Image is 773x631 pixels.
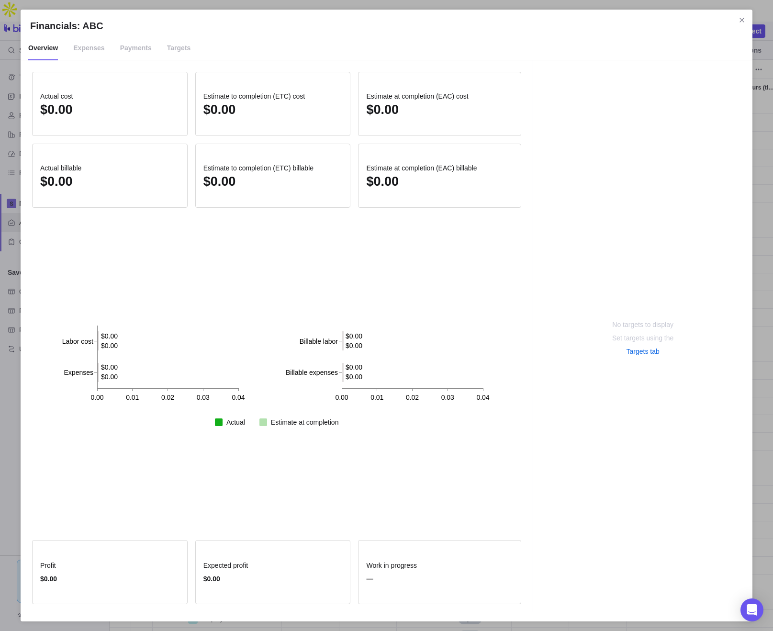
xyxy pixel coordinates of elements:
tspan: Billable expenses [286,369,338,376]
text: 0.04 [477,394,490,401]
div: Open Intercom Messenger [740,598,763,621]
span: $0.00 [203,174,236,189]
div: Targets tab [627,347,660,356]
span: Expenses [73,36,104,60]
span: Set targets using the [612,333,673,343]
tspan: Expenses [64,369,93,376]
text: $0.00 [346,363,362,371]
text: 0.02 [161,394,174,401]
text: 0.03 [197,394,210,401]
text: $0.00 [101,332,118,340]
text: $0.00 [101,373,118,381]
text: $0.00 [346,342,362,349]
span: Payments [120,36,152,60]
text: 0.01 [126,394,139,401]
span: $0.00 [366,174,399,189]
span: Estimate at completion (EAC) cost [366,91,513,101]
text: $0.00 [101,363,118,371]
span: $0.00 [40,575,57,583]
span: $0.00 [40,102,73,117]
span: Close [735,13,749,27]
text: 0.02 [406,394,419,401]
text: 0.01 [370,394,383,401]
span: $0.00 [203,102,236,117]
tspan: Billable labor [300,338,338,345]
text: 0.00 [336,394,348,401]
text: 0.03 [441,394,454,401]
tspan: Labor cost [62,338,93,345]
div: Financials: ABC [21,10,752,621]
div: Actual [226,417,245,427]
span: Overview [28,36,58,60]
span: Actual billable [40,163,179,173]
text: $0.00 [346,373,362,381]
span: Targets [167,36,191,60]
text: $0.00 [346,332,362,340]
text: 0.00 [90,394,103,401]
span: $0.00 [366,102,399,117]
span: Estimate to completion (ETC) cost [203,91,343,101]
text: 0.04 [232,394,245,401]
span: Estimate at completion (EAC) billable [366,163,513,173]
span: Actual cost [40,91,179,101]
h2: Financials: ABC [30,19,743,33]
span: Work in progress [366,561,513,570]
span: — [366,575,373,583]
text: $0.00 [101,342,118,349]
span: Estimate to completion (ETC) billable [203,163,343,173]
span: $0.00 [40,174,73,189]
span: $0.00 [203,575,220,583]
span: Expected profit [203,561,343,570]
div: Estimate at completion [271,417,339,427]
span: No targets to display [612,320,673,329]
span: Profit [40,561,179,570]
